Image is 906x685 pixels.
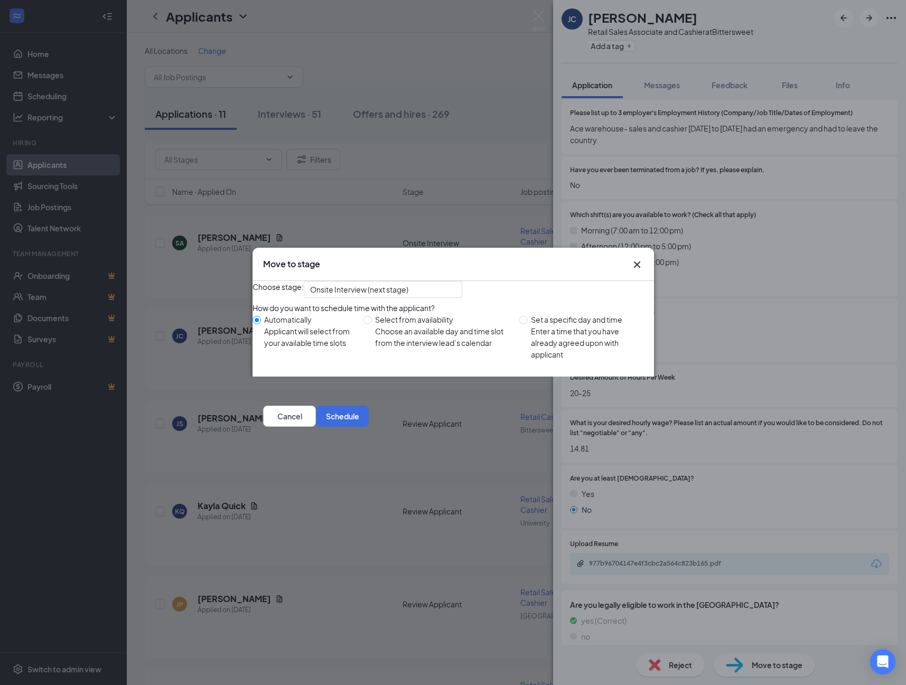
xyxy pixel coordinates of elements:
[530,325,645,360] div: Enter a time that you have already agreed upon with applicant
[264,325,355,349] div: Applicant will select from your available time slots
[264,314,355,325] div: Automatically
[631,258,643,271] svg: Cross
[870,649,895,674] div: Open Intercom Messenger
[530,314,645,325] div: Set a specific day and time
[253,302,654,314] div: How do you want to schedule time with the applicant?
[253,281,304,298] span: Choose stage:
[263,406,316,427] button: Cancel
[272,389,285,401] svg: Eye
[263,384,367,406] button: EyePreview notification
[375,314,510,325] div: Select from availability
[316,406,369,427] button: Schedule
[310,281,408,297] span: Onsite Interview (next stage)
[631,258,643,271] button: Close
[263,258,320,270] h3: Move to stage
[375,325,510,349] div: Choose an available day and time slot from the interview lead’s calendar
